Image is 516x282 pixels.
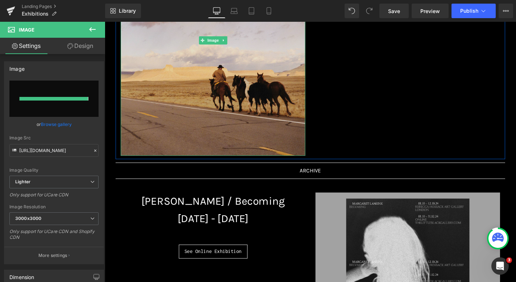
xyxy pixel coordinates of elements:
[362,4,376,18] button: Redo
[491,257,509,275] iframe: Intercom live chat
[123,16,130,24] a: Expand / Collapse
[119,8,136,14] span: Library
[9,270,34,280] div: Dimension
[9,229,99,245] div: Only support for UCare CDN and Shopify CDN
[38,252,67,259] p: More settings
[9,144,99,157] input: Link
[420,7,440,15] span: Preview
[108,16,123,24] span: Image
[39,185,192,198] span: [PERSON_NAME] / Becoming
[345,4,359,18] button: Undo
[506,257,512,263] span: 3
[243,4,260,18] a: Tablet
[12,154,427,164] p: ARCHIVE
[79,238,152,253] a: See Online Exhibition
[9,168,99,173] div: Image Quality
[19,27,34,33] span: Image
[412,4,449,18] a: Preview
[9,62,25,72] div: Image
[388,7,400,15] span: Save
[22,4,105,9] a: Landing Pages
[460,8,478,14] span: Publish
[15,179,30,184] b: Lighter
[9,135,99,140] div: Image Src
[9,192,99,203] div: Only support for UCare CDN
[260,4,278,18] a: Mobile
[17,201,214,219] h1: [DATE] - [DATE]
[4,247,104,264] button: More settings
[9,204,99,209] div: Image Resolution
[225,4,243,18] a: Laptop
[105,4,141,18] a: New Library
[41,118,72,131] a: Browse gallery
[22,11,49,17] span: Exhibitions
[451,4,496,18] button: Publish
[499,4,513,18] button: More
[54,38,107,54] a: Design
[85,242,146,248] span: See Online Exhibition
[208,4,225,18] a: Desktop
[9,120,99,128] div: or
[15,216,41,221] b: 3000x3000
